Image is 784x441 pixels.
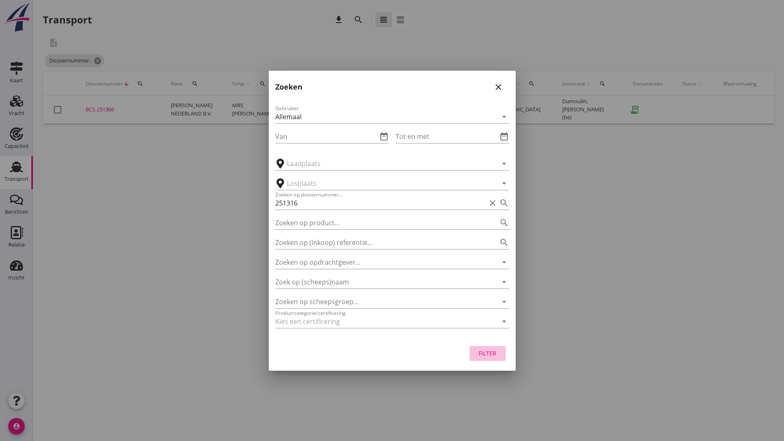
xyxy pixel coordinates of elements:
i: search [499,238,509,247]
i: search [499,218,509,228]
input: Zoek op (scheeps)naam [275,275,486,289]
button: Filter [470,346,506,361]
i: arrow_drop_down [499,257,509,267]
i: arrow_drop_down [499,159,509,169]
i: arrow_drop_down [499,297,509,307]
div: Allemaal [275,113,302,120]
i: date_range [379,132,389,141]
input: Zoeken op opdrachtgever... [275,256,486,269]
input: Zoeken op product... [275,216,486,229]
i: arrow_drop_down [499,112,509,122]
input: Losplaats [287,177,486,190]
input: Van [275,130,377,143]
input: Zoeken op dossiernummer... [275,196,486,210]
i: arrow_drop_down [499,277,509,287]
h2: Zoeken [275,81,302,92]
input: Laadplaats [287,157,486,170]
i: arrow_drop_down [499,178,509,188]
input: Tot en met [395,130,498,143]
i: search [499,198,509,208]
i: arrow_drop_down [499,316,509,326]
input: Zoeken op (inkoop) referentie… [275,236,486,249]
div: Filter [476,349,499,358]
i: clear [488,198,498,208]
i: date_range [499,132,509,141]
i: close [493,82,503,92]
